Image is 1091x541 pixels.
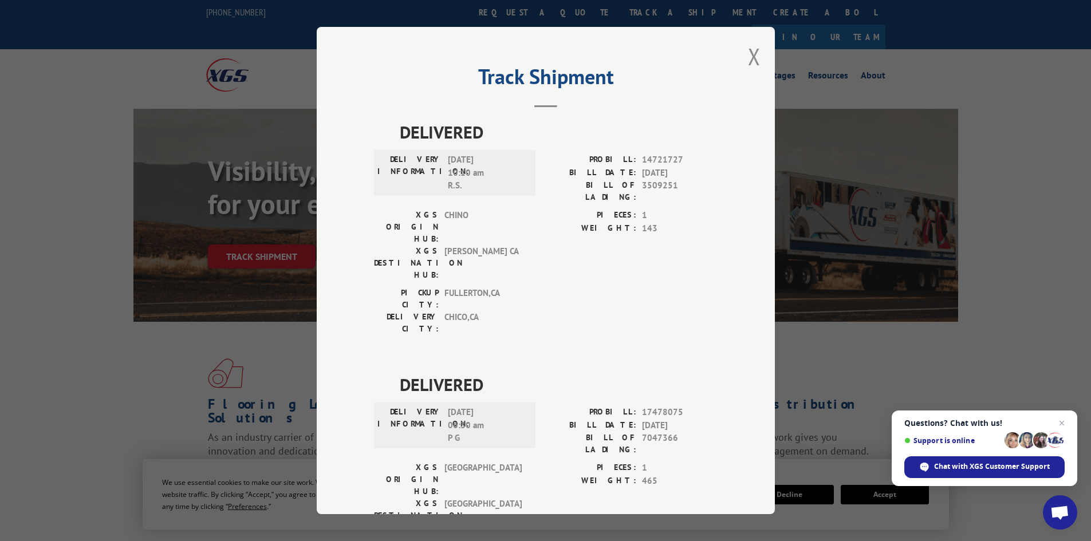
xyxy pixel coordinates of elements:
label: WEIGHT: [546,475,636,488]
label: PROBILL: [546,406,636,419]
span: CHICO , CA [444,311,522,335]
label: BILL DATE: [546,167,636,180]
label: XGS ORIGIN HUB: [374,461,439,497]
span: FULLERTON , CA [444,287,522,311]
label: WEIGHT: [546,222,636,235]
span: [PERSON_NAME] CA [444,245,522,281]
span: 143 [642,222,718,235]
label: DELIVERY INFORMATION: [377,153,442,192]
label: XGS ORIGIN HUB: [374,209,439,245]
span: 17478075 [642,406,718,419]
label: PIECES: [546,461,636,475]
span: 1 [642,461,718,475]
button: Close modal [748,41,761,72]
span: [GEOGRAPHIC_DATA] [444,461,522,497]
label: PIECES: [546,209,636,222]
label: BILL OF LADING: [546,179,636,203]
div: Chat with XGS Customer Support [904,456,1065,478]
span: Chat with XGS Customer Support [934,461,1050,472]
label: DELIVERY INFORMATION: [377,406,442,445]
span: Questions? Chat with us! [904,418,1065,428]
span: [DATE] [642,167,718,180]
label: XGS DESTINATION HUB: [374,245,439,281]
span: [GEOGRAPHIC_DATA] [444,497,522,534]
label: XGS DESTINATION HUB: [374,497,439,534]
label: PICKUP CITY: [374,287,439,311]
span: 7047366 [642,432,718,456]
div: Open chat [1043,495,1077,530]
label: PROBILL: [546,153,636,167]
span: 465 [642,475,718,488]
span: [DATE] [642,419,718,432]
span: DELIVERED [400,372,718,397]
label: DELIVERY CITY: [374,311,439,335]
label: BILL OF LADING: [546,432,636,456]
span: Support is online [904,436,1001,445]
h2: Track Shipment [374,69,718,90]
span: [DATE] 06:30 am P G [448,406,525,445]
span: CHINO [444,209,522,245]
span: Close chat [1055,416,1069,430]
span: 14721727 [642,153,718,167]
span: [DATE] 10:10 am R.S. [448,153,525,192]
span: 1 [642,209,718,222]
label: BILL DATE: [546,419,636,432]
span: DELIVERED [400,119,718,145]
span: 3509251 [642,179,718,203]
